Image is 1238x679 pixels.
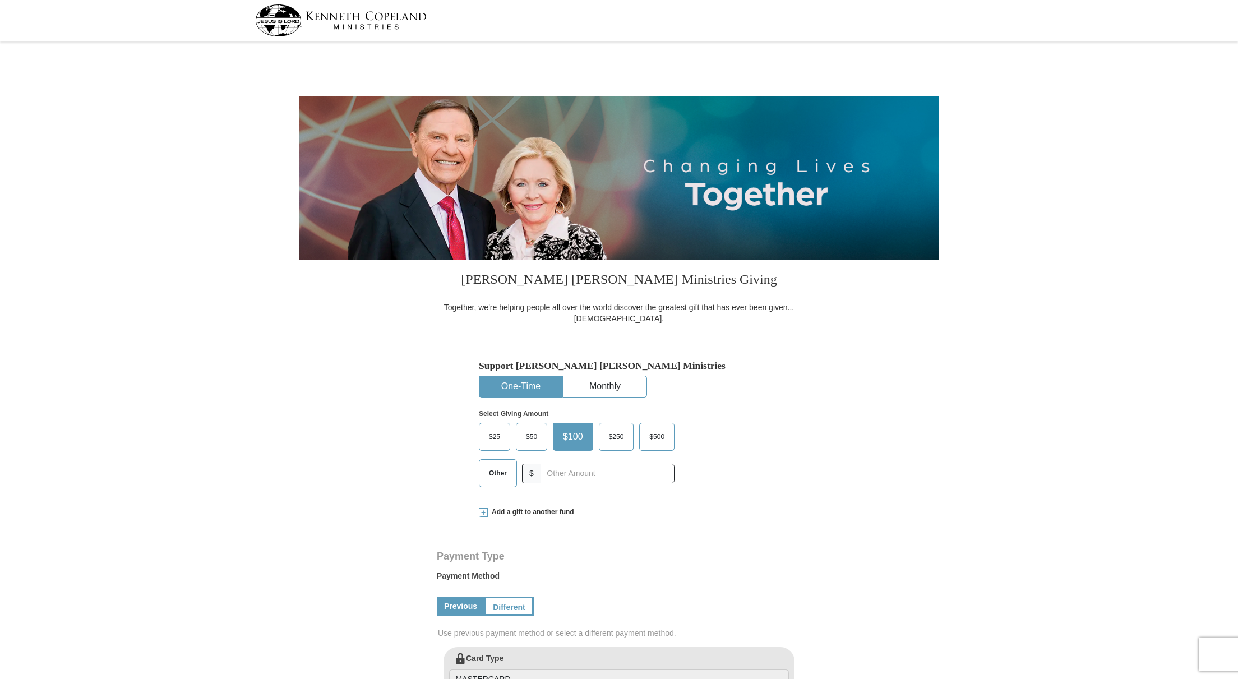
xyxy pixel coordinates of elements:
span: $25 [483,428,506,445]
h4: Payment Type [437,552,801,561]
h5: Support [PERSON_NAME] [PERSON_NAME] Ministries [479,360,759,372]
span: Add a gift to another fund [488,507,574,517]
span: $ [522,464,541,483]
span: $250 [603,428,630,445]
button: Monthly [563,376,646,397]
h3: [PERSON_NAME] [PERSON_NAME] Ministries Giving [437,260,801,302]
span: Other [483,465,512,482]
strong: Select Giving Amount [479,410,548,418]
input: Other Amount [541,464,675,483]
label: Payment Method [437,570,801,587]
span: $50 [520,428,543,445]
a: Different [484,597,534,616]
a: Previous [437,597,484,616]
span: $500 [644,428,670,445]
span: Use previous payment method or select a different payment method. [438,627,802,639]
span: $100 [557,428,589,445]
div: Together, we're helping people all over the world discover the greatest gift that has ever been g... [437,302,801,324]
button: One-Time [479,376,562,397]
img: kcm-header-logo.svg [255,4,427,36]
